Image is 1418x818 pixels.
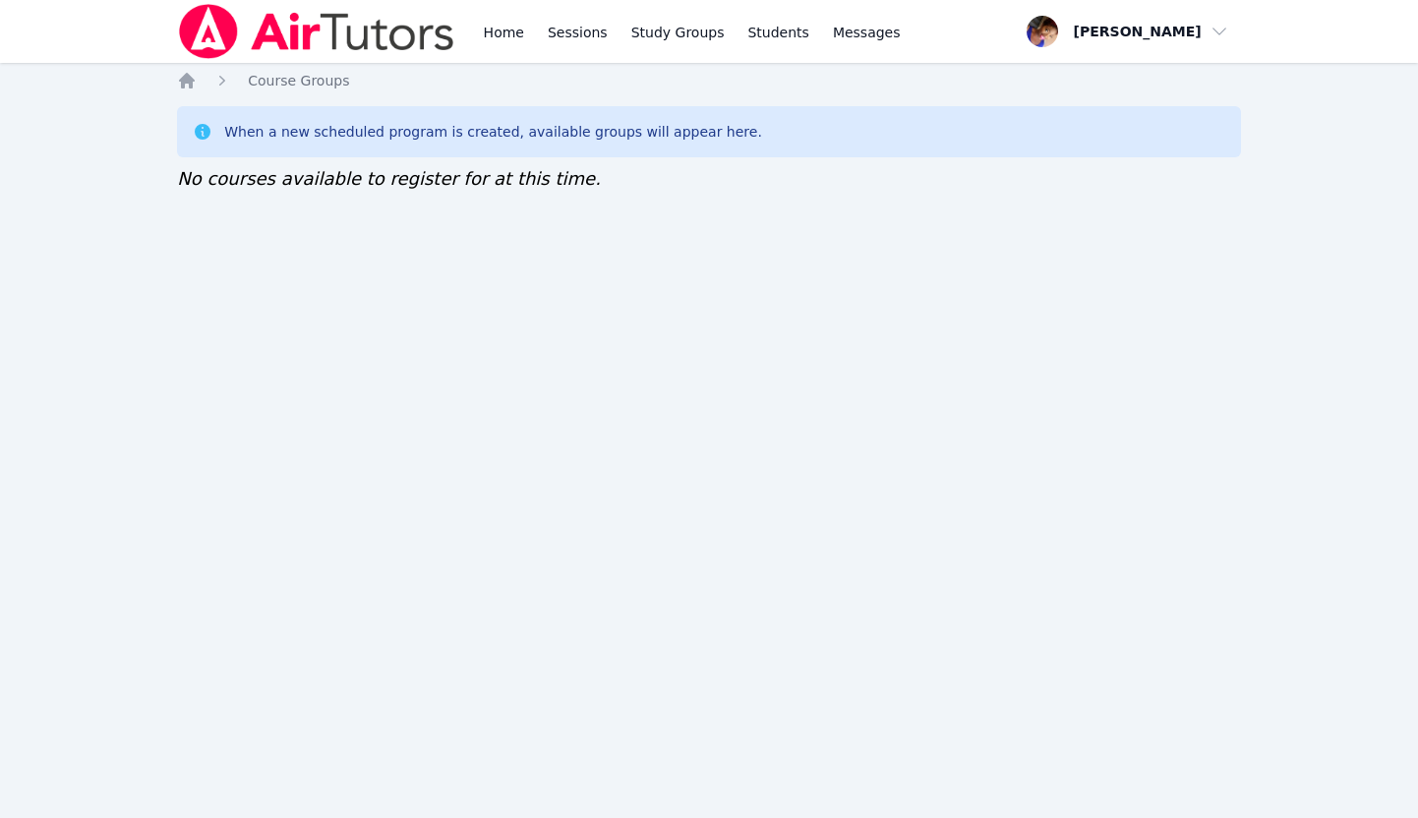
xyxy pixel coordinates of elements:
span: No courses available to register for at this time. [177,168,601,189]
span: Messages [833,23,901,42]
img: Air Tutors [177,4,455,59]
a: Course Groups [248,71,349,90]
span: Course Groups [248,73,349,88]
nav: Breadcrumb [177,71,1241,90]
div: When a new scheduled program is created, available groups will appear here. [224,122,762,142]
